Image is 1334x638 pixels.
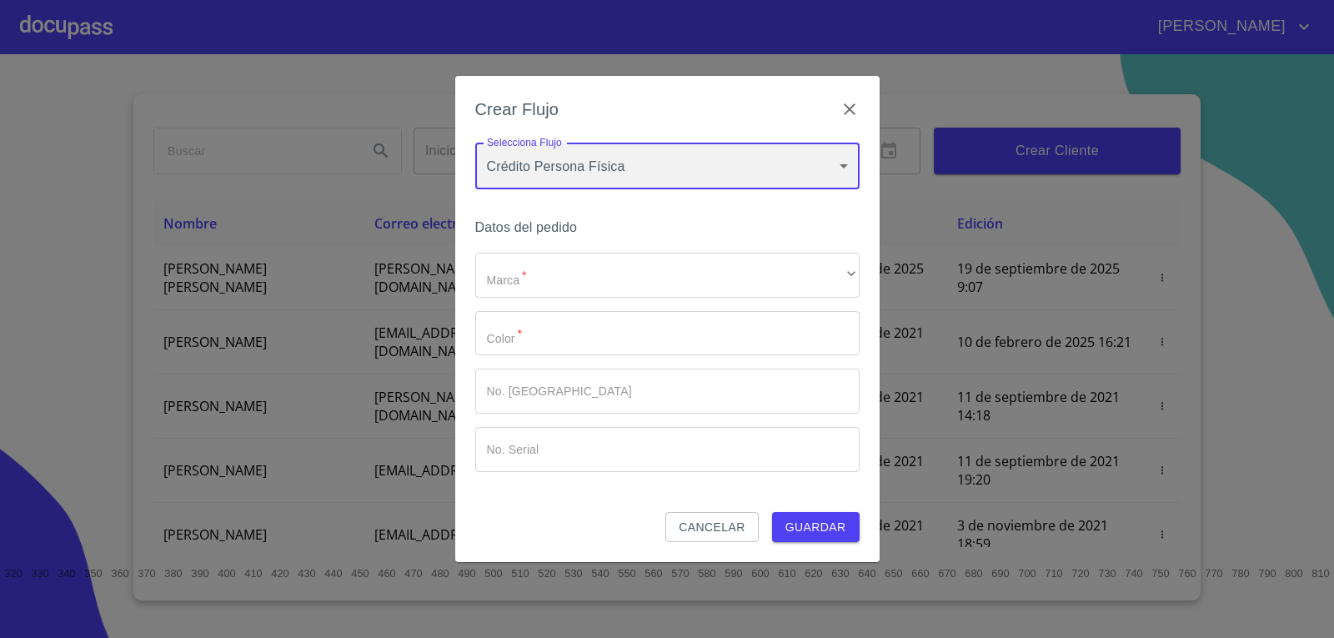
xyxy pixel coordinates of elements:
[475,253,860,298] div: ​
[475,216,860,239] h6: Datos del pedido
[475,143,860,189] div: Crédito Persona Física
[679,517,745,538] span: Cancelar
[665,512,758,543] button: Cancelar
[475,96,559,123] h6: Crear Flujo
[785,517,846,538] span: Guardar
[772,512,860,543] button: Guardar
